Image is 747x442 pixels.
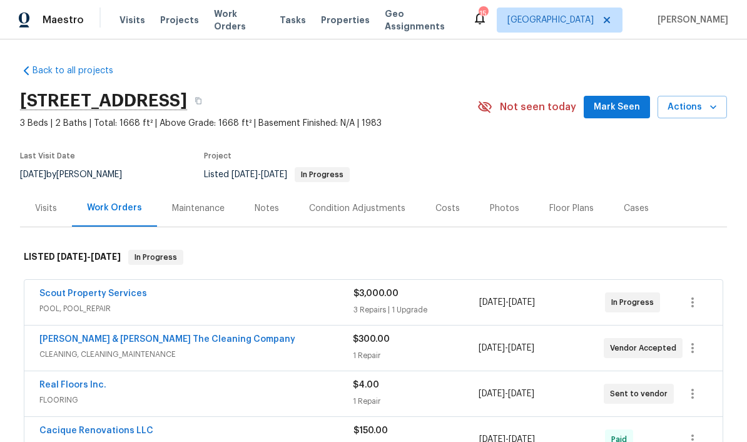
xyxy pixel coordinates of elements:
div: Costs [435,202,460,215]
span: Projects [160,14,199,26]
span: FLOORING [39,394,353,406]
span: [DATE] [20,170,46,179]
span: CLEANING, CLEANING_MAINTENANCE [39,348,353,361]
span: Listed [204,170,350,179]
span: In Progress [130,251,182,264]
span: [DATE] [479,344,505,352]
a: Cacique Renovations LLC [39,426,153,435]
span: Geo Assignments [385,8,457,33]
span: - [57,252,121,261]
span: Mark Seen [594,100,640,115]
div: Floor Plans [549,202,594,215]
span: [DATE] [231,170,258,179]
span: 3 Beds | 2 Baths | Total: 1668 ft² | Above Grade: 1668 ft² | Basement Finished: N/A | 1983 [20,117,477,130]
span: $4.00 [353,381,379,389]
button: Actions [658,96,727,119]
span: [DATE] [509,298,535,307]
span: - [231,170,287,179]
h6: LISTED [24,250,121,265]
span: $150.00 [353,426,388,435]
span: POOL, POOL_REPAIR [39,302,353,315]
span: Work Orders [214,8,265,33]
div: Visits [35,202,57,215]
div: Photos [490,202,519,215]
div: Work Orders [87,202,142,214]
span: [PERSON_NAME] [653,14,728,26]
span: [DATE] [261,170,287,179]
span: Tasks [280,16,306,24]
span: Not seen today [500,101,576,113]
div: LISTED [DATE]-[DATE]In Progress [20,237,727,277]
span: - [479,342,534,354]
a: Back to all projects [20,64,140,77]
span: Last Visit Date [20,152,75,160]
span: Vendor Accepted [610,342,681,354]
span: $3,000.00 [353,289,399,298]
span: $300.00 [353,335,390,344]
a: [PERSON_NAME] & [PERSON_NAME] The Cleaning Company [39,335,295,344]
div: 3 Repairs | 1 Upgrade [353,304,479,316]
button: Copy Address [187,90,210,112]
span: [GEOGRAPHIC_DATA] [507,14,594,26]
span: [DATE] [479,389,505,398]
div: Maintenance [172,202,225,215]
a: Scout Property Services [39,289,147,298]
span: In Progress [611,296,659,309]
div: 1 Repair [353,349,478,362]
span: [DATE] [508,389,534,398]
span: Actions [668,100,717,115]
span: In Progress [296,171,348,178]
span: Properties [321,14,370,26]
div: Cases [624,202,649,215]
span: Sent to vendor [610,388,673,400]
button: Mark Seen [584,96,650,119]
span: Maestro [43,14,84,26]
div: by [PERSON_NAME] [20,167,137,182]
div: 15 [479,8,487,20]
span: Project [204,152,231,160]
div: 1 Repair [353,395,478,408]
span: - [479,388,534,400]
span: [DATE] [91,252,121,261]
span: [DATE] [508,344,534,352]
span: [DATE] [479,298,506,307]
div: Notes [255,202,279,215]
a: Real Floors Inc. [39,381,106,389]
span: Visits [119,14,145,26]
span: [DATE] [57,252,87,261]
div: Condition Adjustments [309,202,405,215]
span: - [479,296,535,309]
